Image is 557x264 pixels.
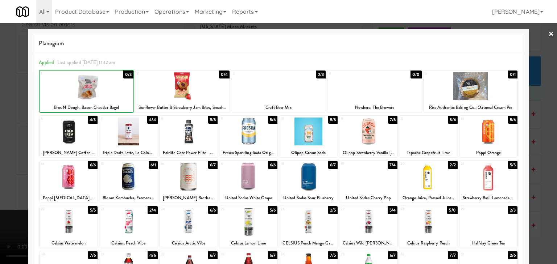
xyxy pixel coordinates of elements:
[88,206,98,214] div: 5/5
[40,193,98,203] div: Poppi [MEDICAL_DATA], Raspberry Rose
[231,71,326,112] div: 32/3Craft Beer Mix
[221,116,248,122] div: 9
[220,239,276,248] div: Celsius Lemon Lime
[208,251,218,259] div: 6/7
[160,193,218,203] div: [PERSON_NAME] Brothers Kombucha Ginger
[41,239,96,248] div: Celsius Watermelon
[401,206,428,212] div: 28
[399,193,457,203] div: Orange Juice, Pressed Juicery
[548,23,554,46] a: ×
[508,206,517,214] div: 2/3
[281,161,308,167] div: 18
[329,71,375,77] div: 4
[100,239,156,248] div: Celsius, Peach Vibe
[219,148,277,157] div: Fresca Sparkling Soda Original, Citrus
[208,206,218,214] div: 6/6
[461,116,488,122] div: 13
[388,206,397,214] div: 5/4
[341,206,368,212] div: 27
[399,116,457,157] div: 125/6Tepache Grapefruit Lime
[341,251,368,257] div: 35
[399,206,457,248] div: 285/0Celsius Raspberry Peach
[448,251,457,259] div: 7/7
[461,251,488,257] div: 37
[57,59,115,66] span: Last applied [DATE] 11:12 am
[280,148,336,157] div: Olipop Cream Soda
[461,193,516,203] div: Strawberry Basil Lemonade, Pressed Juicery
[399,239,457,248] div: Celsius Raspberry Peach
[99,148,157,157] div: Triple Draft Latte, La Colombe Coffee
[147,116,157,124] div: 4/4
[424,71,518,112] div: 50/1Rise Authentic Baking Co., Oatmeal Cream Pie
[100,148,156,157] div: Triple Draft Latte, La Colombe Coffee
[459,148,517,157] div: Poppi Orange
[99,161,157,203] div: 156/1Bloom Kombucha, Fermensch
[16,5,29,18] img: Micromart
[219,239,277,248] div: Celsius Lemon Lime
[39,59,54,66] span: Applied
[339,161,397,203] div: 197/4United Sodas Cherry Pop
[341,148,396,157] div: Olipop Strawberry Vanilla [MEDICAL_DATA] Soda
[39,38,518,49] span: Planogram
[208,161,218,169] div: 6/7
[161,116,189,122] div: 8
[448,116,457,124] div: 5/6
[160,239,218,248] div: Celsius Arctic Vibe
[508,116,517,124] div: 5/6
[219,71,230,78] div: 0/4
[328,161,338,169] div: 6/7
[41,206,69,212] div: 22
[99,193,157,203] div: Bloom Kombucha, Fermensch
[279,193,337,203] div: United Sodas Sour Blueberry
[233,71,278,77] div: 3
[425,71,471,77] div: 5
[101,116,128,122] div: 7
[41,161,69,167] div: 14
[88,161,98,169] div: 6/6
[508,71,517,78] div: 0/1
[160,116,218,157] div: 85/5Fairlife Core Power Elite - Chocolate
[339,148,397,157] div: Olipop Strawberry Vanilla [MEDICAL_DATA] Soda
[281,251,308,257] div: 34
[148,206,157,214] div: 2/4
[99,239,157,248] div: Celsius, Peach Vibe
[135,103,230,112] div: Sunflower Butter & Strawberry Jam Bites, Smash Foods
[401,251,428,257] div: 36
[281,116,308,122] div: 10
[388,116,397,124] div: 7/5
[161,239,216,248] div: Celsius Arctic Vibe
[161,161,189,167] div: 16
[448,161,457,169] div: 2/2
[219,161,277,203] div: 176/6United Sodas White Grape
[339,116,397,157] div: 117/5Olipop Strawberry Vanilla [MEDICAL_DATA] Soda
[232,103,325,112] div: Craft Beer Mix
[219,116,277,157] div: 95/6Fresca Sparkling Soda Original, Citrus
[161,206,189,212] div: 24
[220,148,276,157] div: Fresca Sparkling Soda Original, Citrus
[219,206,277,248] div: 255/6Celsius Lemon Lime
[41,193,96,203] div: Poppi [MEDICAL_DATA], Raspberry Rose
[40,161,98,203] div: 146/6Poppi [MEDICAL_DATA], Raspberry Rose
[461,206,488,212] div: 29
[148,251,157,259] div: 4/6
[41,71,87,77] div: 1
[221,251,248,257] div: 33
[281,206,308,212] div: 26
[160,206,218,248] div: 246/6Celsius Arctic Vibe
[327,71,422,112] div: 40/0Nowhere: The Brownie
[160,148,218,157] div: Fairlife Core Power Elite - Chocolate
[161,251,189,257] div: 32
[40,239,98,248] div: Celsius Watermelon
[135,71,230,112] div: 20/4Sunflower Butter & Strawberry Jam Bites, Smash Foods
[459,193,517,203] div: Strawberry Basil Lemonade, Pressed Juicery
[279,148,337,157] div: Olipop Cream Soda
[41,251,69,257] div: 30
[508,251,517,259] div: 2/6
[280,239,336,248] div: CELSIUS Peach Mango Green Tea,Fizz free
[410,71,421,78] div: 0/0
[40,206,98,248] div: 225/5Celsius Watermelon
[41,103,133,112] div: Bros N Dough, Bacon Cheddar Bagel
[149,161,157,169] div: 6/1
[101,251,128,257] div: 31
[40,103,134,112] div: Bros N Dough, Bacon Cheddar Bagel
